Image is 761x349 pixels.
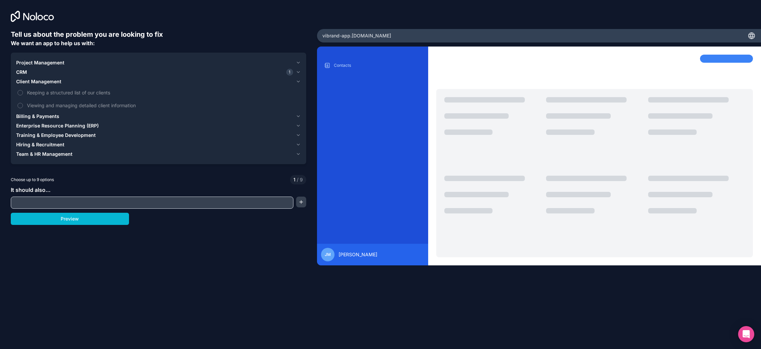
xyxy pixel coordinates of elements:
button: Viewing and managing detailed client information [18,103,23,108]
span: Enterprise Resource Planning (ERP) [16,122,99,129]
span: Hiring & Recruitment [16,141,64,148]
h6: Tell us about the problem you are looking to fix [11,30,306,39]
span: Choose up to 9 options [11,177,54,183]
span: Client Management [16,78,61,85]
span: We want an app to help us with: [11,40,95,47]
p: Contacts [334,63,421,68]
span: JM [325,252,331,257]
span: [PERSON_NAME] [339,251,377,258]
span: Viewing and managing detailed client information [27,102,299,109]
span: / [297,177,298,182]
span: 9 [295,176,303,183]
span: Training & Employee Development [16,132,96,139]
div: Open Intercom Messenger [738,326,754,342]
span: 1 [286,69,293,76]
span: CRM [16,69,27,76]
span: Team & HR Management [16,151,72,157]
button: Billing & Payments [16,112,301,121]
button: CRM1 [16,67,301,77]
span: Billing & Payments [16,113,59,120]
div: Client Management [16,86,301,112]
button: Training & Employee Development [16,130,301,140]
span: Project Management [16,59,64,66]
span: It should also... [11,186,51,193]
button: Project Management [16,58,301,67]
button: Hiring & Recruitment [16,140,301,149]
button: Team & HR Management [16,149,301,159]
span: 1 [293,176,295,183]
button: Preview [11,213,129,225]
span: vibrand-app .[DOMAIN_NAME] [322,32,391,39]
span: Keeping a structured list of our clients [27,89,299,96]
button: Enterprise Resource Planning (ERP) [16,121,301,130]
div: scrollable content [322,60,422,238]
button: Keeping a structured list of our clients [18,90,23,95]
button: Client Management [16,77,301,86]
